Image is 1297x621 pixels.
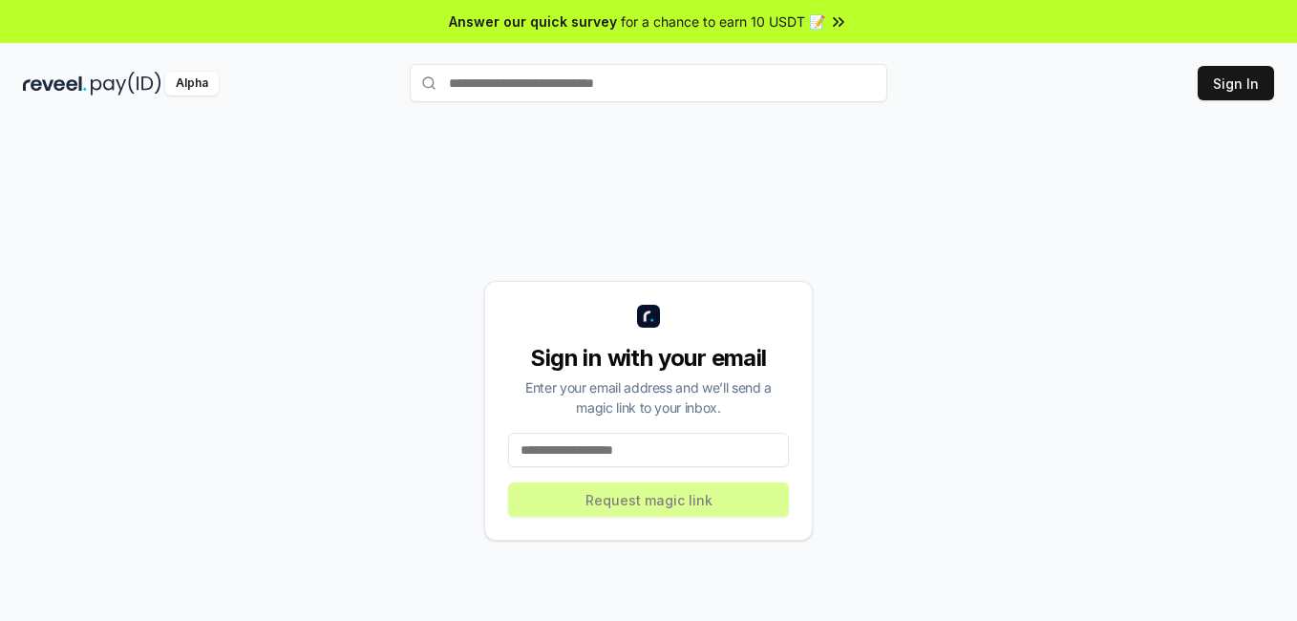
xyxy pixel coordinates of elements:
div: Alpha [165,72,219,96]
span: Answer our quick survey [449,11,617,32]
span: for a chance to earn 10 USDT 📝 [621,11,825,32]
button: Sign In [1198,66,1274,100]
img: pay_id [91,72,161,96]
img: logo_small [637,305,660,328]
div: Sign in with your email [508,343,789,374]
img: reveel_dark [23,72,87,96]
div: Enter your email address and we’ll send a magic link to your inbox. [508,377,789,418]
